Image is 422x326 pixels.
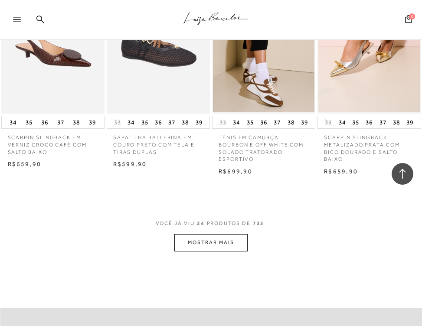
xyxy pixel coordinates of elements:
[324,168,358,175] span: R$659,90
[70,116,82,128] button: 38
[402,14,415,26] button: 0
[156,220,267,226] span: VOCÊ JÁ VIU PRODUTOS DE
[409,13,415,20] span: 0
[193,116,205,128] button: 39
[258,116,270,128] button: 36
[230,116,242,128] button: 34
[113,160,147,167] span: R$599,90
[23,116,35,128] button: 35
[166,116,178,128] button: 37
[7,116,19,128] button: 34
[271,116,283,128] button: 37
[107,129,210,156] a: SAPATILHA BALLERINA EM COURO PRETO COM TELA E TIRAS DUPLAS
[111,118,124,127] button: 33
[363,116,375,128] button: 36
[152,116,164,128] button: 36
[212,129,315,163] a: TÊNIS EM CAMURÇA BOURBON E OFF WHITE COM SOLADO TRATORADO ESPORTIVO
[322,118,334,127] button: 33
[317,129,421,163] a: SCARPIN SLINGBACK METALIZADO PRATA COM BICO DOURADO E SALTO BAIXO
[86,116,98,128] button: 39
[219,168,252,175] span: R$699,90
[377,116,389,128] button: 37
[336,116,348,128] button: 34
[197,220,205,226] span: 24
[174,234,247,251] button: MOSTRAR MAIS
[217,118,229,127] button: 33
[404,116,416,128] button: 39
[179,116,191,128] button: 38
[390,116,402,128] button: 38
[39,116,51,128] button: 36
[298,116,311,128] button: 39
[1,129,105,156] a: SCARPIN SLINGBACK EM VERNIZ CROCO CAFÉ COM SALTO BAIXO
[8,160,42,167] span: R$659,90
[350,116,362,128] button: 35
[55,116,67,128] button: 37
[244,116,256,128] button: 35
[285,116,297,128] button: 38
[125,116,137,128] button: 34
[253,220,265,226] span: 733
[139,116,151,128] button: 35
